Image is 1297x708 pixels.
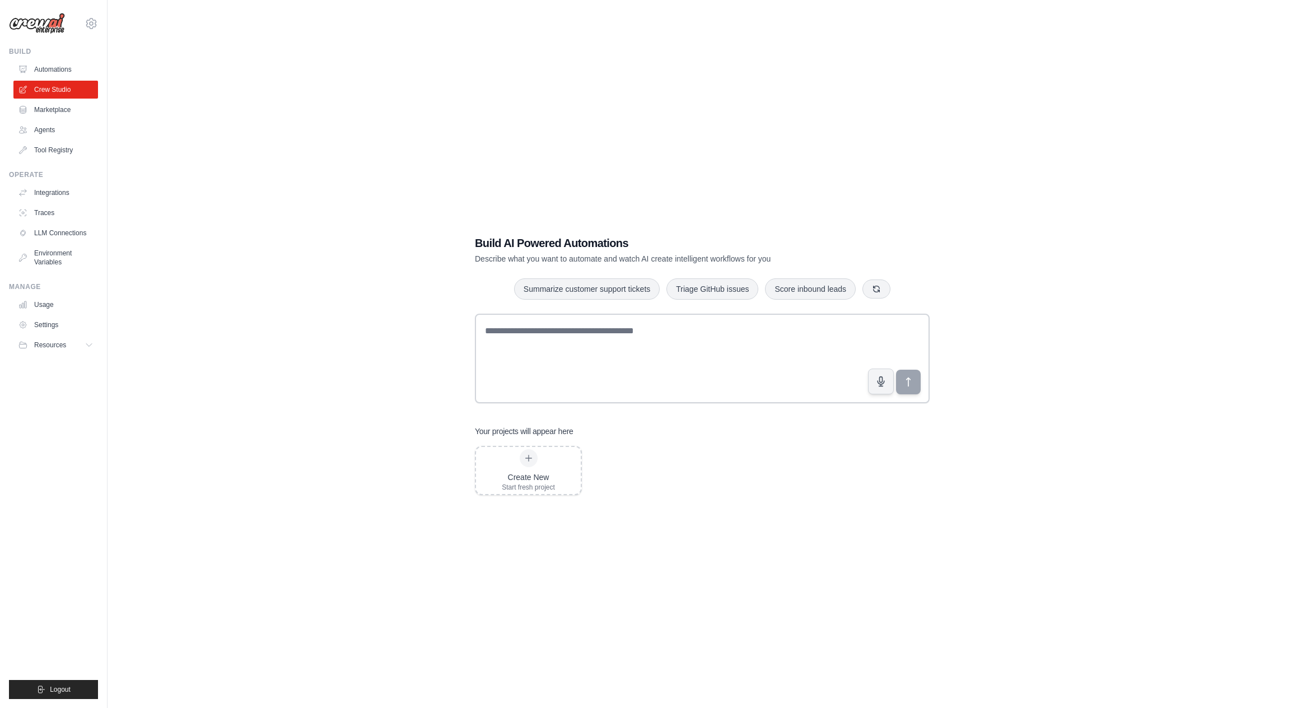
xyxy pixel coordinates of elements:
[868,369,894,394] button: Click to speak your automation idea
[475,426,573,437] h3: Your projects will appear here
[862,280,890,299] button: Get new suggestions
[13,101,98,119] a: Marketplace
[502,472,555,483] div: Create New
[50,685,71,694] span: Logout
[34,341,66,350] span: Resources
[13,204,98,222] a: Traces
[13,224,98,242] a: LLM Connections
[765,278,856,300] button: Score inbound leads
[502,483,555,492] div: Start fresh project
[9,680,98,699] button: Logout
[514,278,660,300] button: Summarize customer support tickets
[13,81,98,99] a: Crew Studio
[13,244,98,271] a: Environment Variables
[13,60,98,78] a: Automations
[9,13,65,34] img: Logo
[13,141,98,159] a: Tool Registry
[13,184,98,202] a: Integrations
[475,253,851,264] p: Describe what you want to automate and watch AI create intelligent workflows for you
[13,121,98,139] a: Agents
[475,235,851,251] h1: Build AI Powered Automations
[13,336,98,354] button: Resources
[9,170,98,179] div: Operate
[666,278,758,300] button: Triage GitHub issues
[9,47,98,56] div: Build
[9,282,98,291] div: Manage
[13,316,98,334] a: Settings
[13,296,98,314] a: Usage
